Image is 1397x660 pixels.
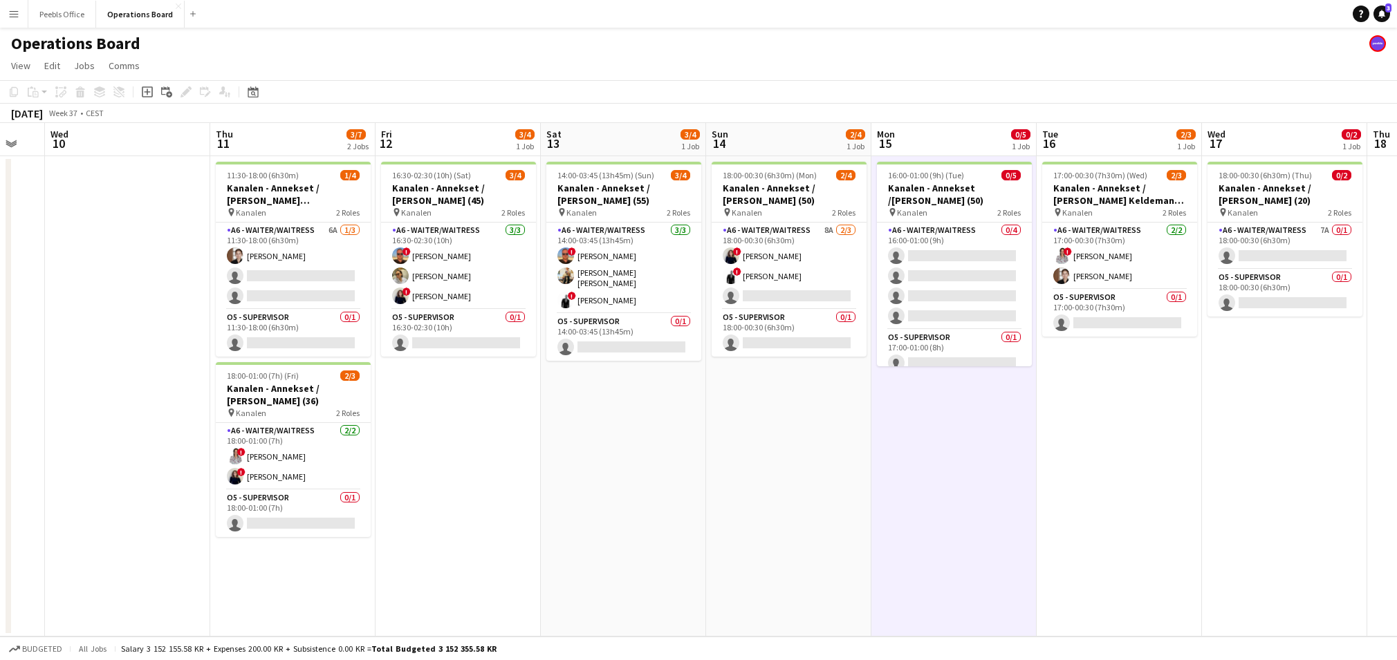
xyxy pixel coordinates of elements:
button: Budgeted [7,641,64,657]
button: Peebls Office [28,1,96,28]
a: View [6,57,36,75]
app-user-avatar: Support Team [1369,35,1386,52]
span: Edit [44,59,60,72]
span: 3 [1385,3,1391,12]
a: Comms [103,57,145,75]
span: View [11,59,30,72]
a: Jobs [68,57,100,75]
a: Edit [39,57,66,75]
span: Total Budgeted 3 152 355.58 KR [371,643,497,654]
a: 3 [1373,6,1390,22]
div: [DATE] [11,106,43,120]
span: Comms [109,59,140,72]
button: Operations Board [96,1,185,28]
div: CEST [86,108,104,118]
span: Jobs [74,59,95,72]
div: Salary 3 152 155.58 KR + Expenses 200.00 KR + Subsistence 0.00 KR = [121,643,497,654]
span: All jobs [76,643,109,654]
span: Budgeted [22,644,62,654]
span: Week 37 [46,108,80,118]
h1: Operations Board [11,33,140,54]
